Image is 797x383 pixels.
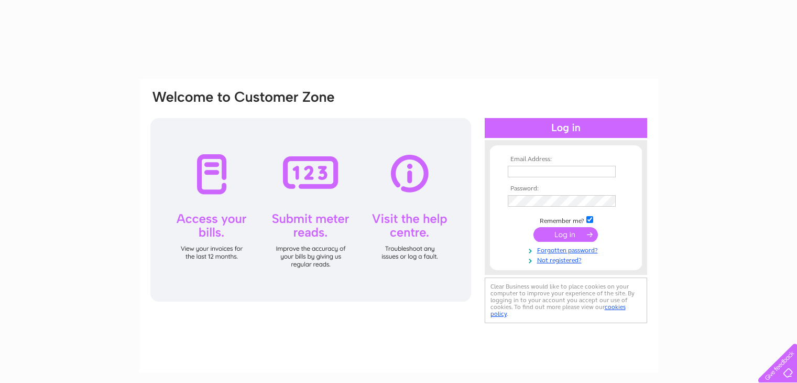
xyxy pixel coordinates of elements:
th: Email Address: [505,156,627,163]
th: Password: [505,185,627,193]
input: Submit [533,227,598,242]
a: Forgotten password? [508,244,627,254]
a: cookies policy [490,303,626,317]
div: Clear Business would like to place cookies on your computer to improve your experience of the sit... [485,278,647,323]
td: Remember me? [505,215,627,225]
a: Not registered? [508,254,627,264]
